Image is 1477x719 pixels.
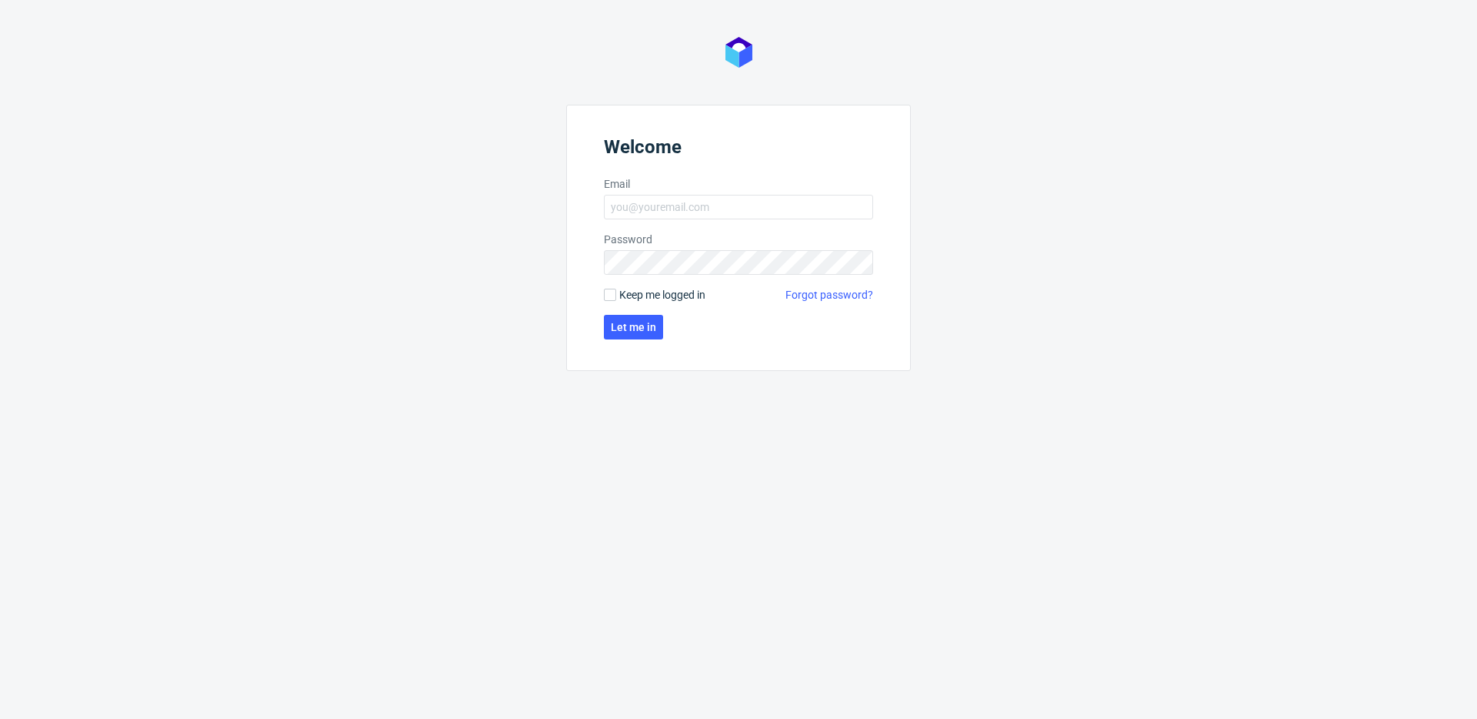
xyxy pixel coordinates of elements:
span: Keep me logged in [619,287,705,303]
input: you@youremail.com [604,195,873,219]
span: Let me in [611,322,656,333]
button: Let me in [604,315,663,339]
header: Welcome [604,136,873,164]
label: Email [604,176,873,192]
a: Forgot password? [785,287,873,303]
label: Password [604,232,873,247]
